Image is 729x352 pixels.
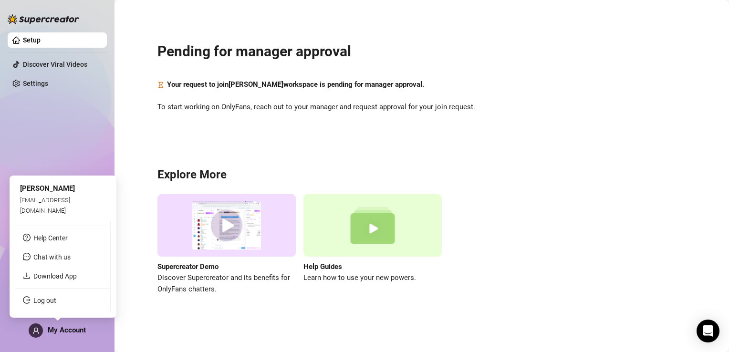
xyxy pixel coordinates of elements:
[20,196,70,214] span: [EMAIL_ADDRESS][DOMAIN_NAME]
[33,253,71,261] span: Chat with us
[20,184,75,193] span: [PERSON_NAME]
[157,194,296,295] a: Supercreator DemoDiscover Supercreator and its benefits for OnlyFans chatters.
[23,80,48,87] a: Settings
[697,320,719,342] div: Open Intercom Messenger
[157,272,296,295] span: Discover Supercreator and its benefits for OnlyFans chatters.
[32,327,40,334] span: user
[157,194,296,257] img: supercreator demo
[33,272,77,280] a: Download App
[157,262,219,271] strong: Supercreator Demo
[15,293,110,308] li: Log out
[8,14,79,24] img: logo-BBDzfeDw.svg
[157,102,686,113] span: To start working on OnlyFans, reach out to your manager and request approval for your join request.
[23,36,41,44] a: Setup
[167,80,424,89] strong: Your request to join [PERSON_NAME] workspace is pending for manager approval.
[157,167,686,183] h3: Explore More
[303,194,442,257] img: help guides
[23,61,87,68] a: Discover Viral Videos
[23,253,31,260] span: message
[33,297,56,304] a: Log out
[48,326,86,334] span: My Account
[33,234,68,242] a: Help Center
[157,79,164,91] span: hourglass
[157,42,686,61] h2: Pending for manager approval
[303,262,342,271] strong: Help Guides
[303,194,442,295] a: Help GuidesLearn how to use your new powers.
[303,272,442,284] span: Learn how to use your new powers.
